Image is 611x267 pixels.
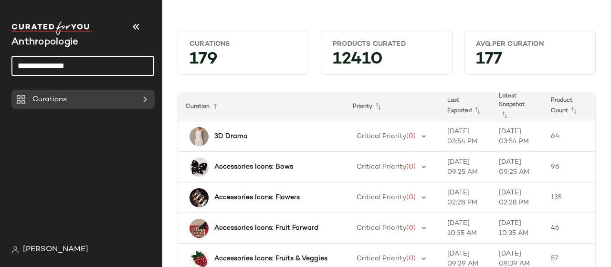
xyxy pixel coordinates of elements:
[214,254,327,264] b: Accessories Icons: Fruits & Veggies
[333,40,441,49] div: Products Curated
[440,92,492,121] th: Last Exported
[440,152,492,182] td: [DATE] 09:25 AM
[23,244,88,256] span: [PERSON_NAME]
[214,223,318,233] b: Accessories Icons: Fruit Forward
[214,192,300,203] b: Accessories Icons: Flowers
[440,121,492,152] td: [DATE] 03:54 PM
[325,53,448,70] div: 12410
[345,92,440,121] th: Priority
[491,213,543,244] td: [DATE] 10:35 AM
[190,40,297,49] div: Curations
[357,255,406,262] span: Critical Priority
[11,246,19,254] img: svg%3e
[406,194,416,201] span: (0)
[468,53,591,70] div: 177
[11,37,78,47] span: Current Company Name
[357,194,406,201] span: Critical Priority
[543,152,595,182] td: 96
[190,188,209,207] img: 102913290_007_b14
[406,224,416,232] span: (0)
[406,133,416,140] span: (0)
[178,92,345,121] th: Curation
[543,213,595,244] td: 46
[214,162,293,172] b: Accessories Icons: Bows
[543,182,595,213] td: 135
[406,255,416,262] span: (0)
[476,40,584,49] div: Avg.per Curation
[214,131,248,141] b: 3D Drama
[491,121,543,152] td: [DATE] 03:54 PM
[357,133,406,140] span: Critical Priority
[357,224,406,232] span: Critical Priority
[190,127,209,146] img: 100777614_010_b
[32,94,67,105] span: Curations
[11,21,93,35] img: cfy_white_logo.C9jOOHJF.svg
[440,182,492,213] td: [DATE] 02:28 PM
[543,92,595,121] th: Product Count
[190,158,209,177] img: 105269385_001_b
[182,53,305,70] div: 179
[543,121,595,152] td: 64
[491,182,543,213] td: [DATE] 02:28 PM
[357,163,406,171] span: Critical Priority
[440,213,492,244] td: [DATE] 10:35 AM
[406,163,416,171] span: (0)
[491,152,543,182] td: [DATE] 09:25 AM
[491,92,543,121] th: Latest Snapshot
[190,219,209,238] img: 103040366_012_b14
